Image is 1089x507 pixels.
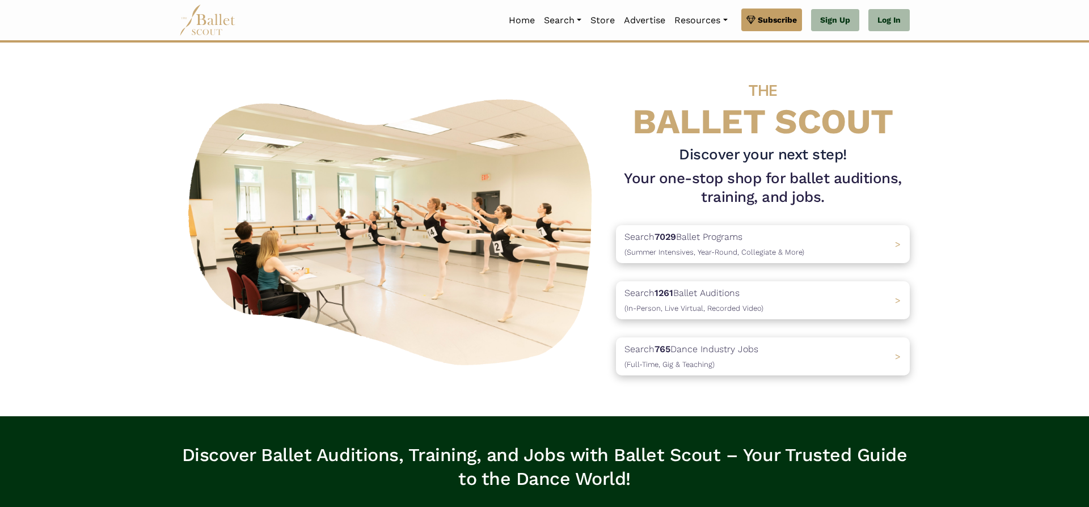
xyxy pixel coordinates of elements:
[616,145,910,164] h3: Discover your next step!
[624,342,758,371] p: Search Dance Industry Jobs
[746,14,755,26] img: gem.svg
[655,344,670,354] b: 765
[749,81,777,100] span: THE
[179,87,607,372] img: A group of ballerinas talking to each other in a ballet studio
[624,230,804,259] p: Search Ballet Programs
[741,9,802,31] a: Subscribe
[586,9,619,32] a: Store
[655,288,673,298] b: 1261
[624,304,763,312] span: (In-Person, Live Virtual, Recorded Video)
[895,239,901,250] span: >
[619,9,670,32] a: Advertise
[539,9,586,32] a: Search
[179,443,910,491] h3: Discover Ballet Auditions, Training, and Jobs with Ballet Scout – Your Trusted Guide to the Dance...
[616,169,910,208] h1: Your one-stop shop for ballet auditions, training, and jobs.
[670,9,732,32] a: Resources
[504,9,539,32] a: Home
[616,225,910,263] a: Search7029Ballet Programs(Summer Intensives, Year-Round, Collegiate & More)>
[624,360,715,369] span: (Full-Time, Gig & Teaching)
[616,65,910,141] h4: BALLET SCOUT
[624,286,763,315] p: Search Ballet Auditions
[624,248,804,256] span: (Summer Intensives, Year-Round, Collegiate & More)
[895,351,901,362] span: >
[616,337,910,375] a: Search765Dance Industry Jobs(Full-Time, Gig & Teaching) >
[758,14,797,26] span: Subscribe
[895,295,901,306] span: >
[868,9,910,32] a: Log In
[655,231,676,242] b: 7029
[616,281,910,319] a: Search1261Ballet Auditions(In-Person, Live Virtual, Recorded Video) >
[811,9,859,32] a: Sign Up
